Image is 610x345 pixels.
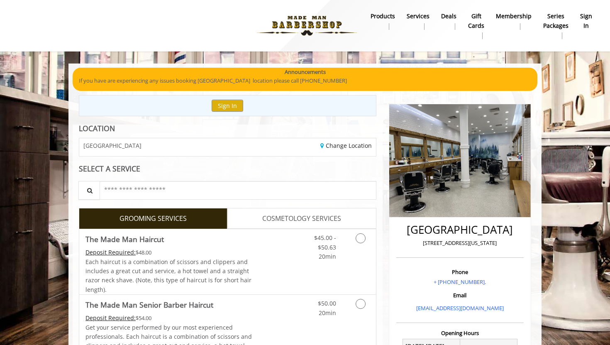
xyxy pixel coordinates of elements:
span: This service needs some Advance to be paid before we block your appointment [85,248,136,256]
span: $50.00 [318,299,336,307]
a: DealsDeals [435,10,462,32]
a: ServicesServices [401,10,435,32]
b: The Made Man Haircut [85,233,164,245]
div: $48.00 [85,248,252,257]
p: [STREET_ADDRESS][US_STATE] [398,239,522,247]
b: gift cards [468,12,484,30]
b: The Made Man Senior Barber Haircut [85,299,213,311]
b: Membership [496,12,532,21]
b: Deals [441,12,456,21]
a: MembershipMembership [490,10,537,32]
h3: Email [398,292,522,298]
a: Series packagesSeries packages [537,10,574,41]
p: If you have are experiencing any issues booking [GEOGRAPHIC_DATA] location please call [PHONE_NUM... [79,76,531,85]
a: + [PHONE_NUMBER]. [434,278,486,286]
span: GROOMING SERVICES [120,213,187,224]
span: 20min [319,309,336,317]
span: COSMETOLOGY SERVICES [262,213,341,224]
h2: [GEOGRAPHIC_DATA] [398,224,522,236]
span: This service needs some Advance to be paid before we block your appointment [85,314,136,322]
span: Each haircut is a combination of scissors and clippers and includes a great cut and service, a ho... [85,258,251,294]
a: Gift cardsgift cards [462,10,490,41]
a: Productsproducts [365,10,401,32]
b: sign in [580,12,592,30]
a: sign insign in [574,10,598,32]
button: Service Search [78,181,100,200]
span: 20min [319,252,336,260]
span: [GEOGRAPHIC_DATA] [83,142,142,149]
button: Sign In [212,100,243,112]
a: [EMAIL_ADDRESS][DOMAIN_NAME] [416,304,504,312]
b: LOCATION [79,123,115,133]
div: $54.00 [85,313,252,323]
h3: Phone [398,269,522,275]
b: Announcements [285,68,326,76]
span: $45.00 - $50.63 [314,234,336,251]
h3: Opening Hours [396,330,524,336]
b: Series packages [543,12,569,30]
div: SELECT A SERVICE [79,165,376,173]
a: Change Location [320,142,372,149]
img: Made Man Barbershop logo [250,3,364,49]
b: products [371,12,395,21]
b: Services [407,12,429,21]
